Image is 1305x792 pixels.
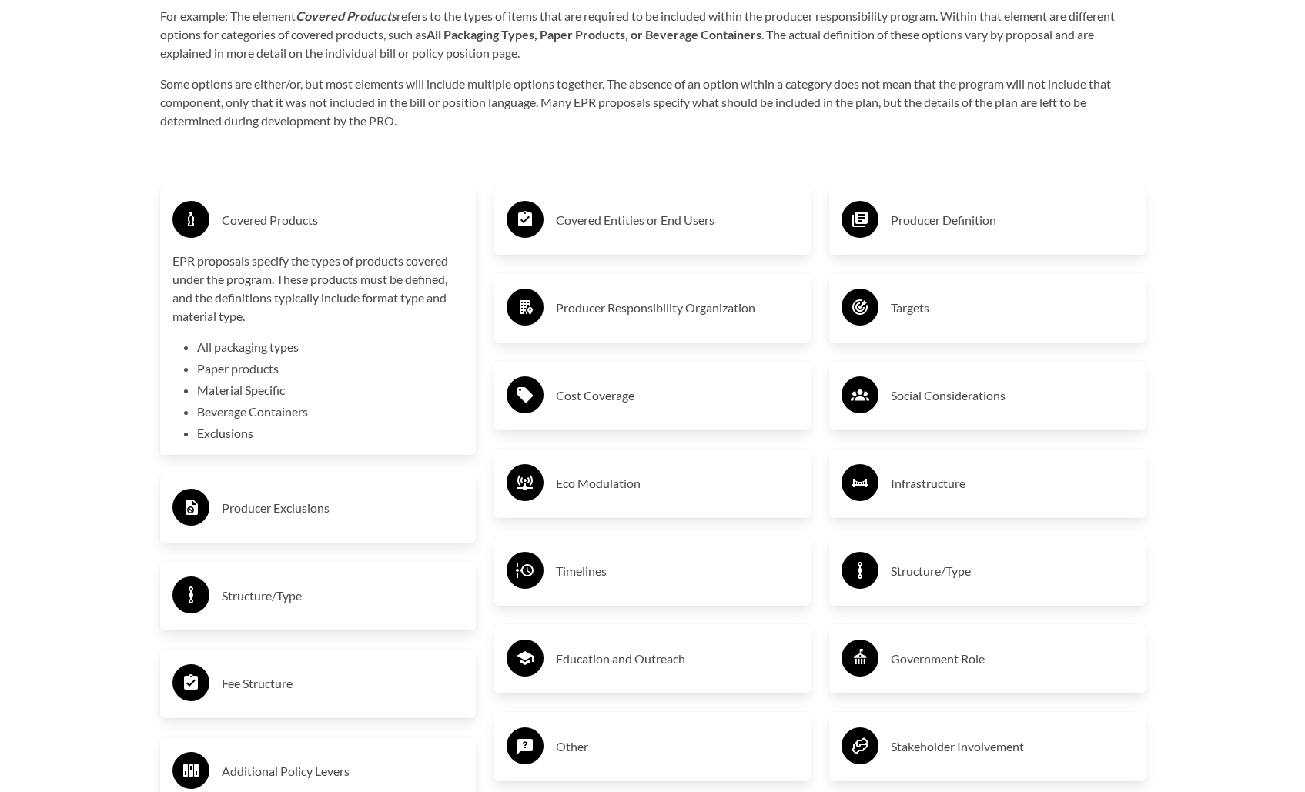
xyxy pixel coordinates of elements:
[222,496,464,520] h3: Producer Exclusions
[160,7,1146,62] p: For example: The element refers to the types of items that are required to be included within the...
[296,8,397,23] strong: Covered Products
[891,208,1133,232] h3: Producer Definition
[222,583,464,608] h3: Structure/Type
[556,208,798,232] h3: Covered Entities or End Users
[891,559,1133,583] h3: Structure/Type
[197,359,464,378] li: Paper products
[556,647,798,671] h3: Education and Outreach
[891,471,1133,496] h3: Infrastructure
[197,338,464,356] li: All packaging types
[556,296,798,320] h3: Producer Responsibility Organization
[891,296,1133,320] h3: Targets
[222,208,464,232] h3: Covered Products
[222,759,464,784] h3: Additional Policy Levers
[891,734,1133,759] h3: Stakeholder Involvement
[891,383,1133,408] h3: Social Considerations
[172,252,464,326] p: EPR proposals specify the types of products covered under the program. These products must be def...
[222,671,464,696] h3: Fee Structure
[891,647,1133,671] h3: Government Role
[160,75,1146,130] p: Some options are either/or, but most elements will include multiple options together. The absence...
[427,27,761,42] strong: All Packaging Types, Paper Products, or Beverage Containers
[556,734,798,759] h3: Other
[556,559,798,583] h3: Timelines
[197,403,464,421] li: Beverage Containers
[197,424,464,443] li: Exclusions
[556,383,798,408] h3: Cost Coverage
[197,381,464,399] li: Material Specific
[556,471,798,496] h3: Eco Modulation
